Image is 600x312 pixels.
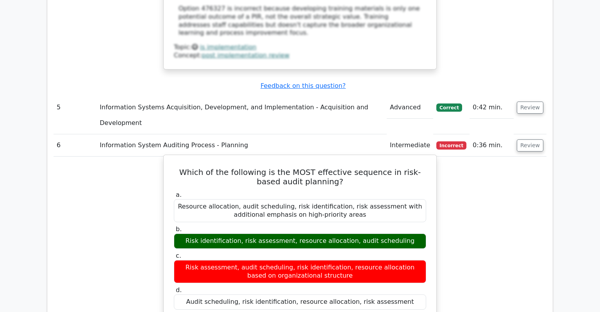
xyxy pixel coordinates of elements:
[54,134,96,157] td: 6
[174,234,426,249] div: Risk identification, risk assessment, resource allocation, audit scheduling
[54,96,96,134] td: 5
[202,52,289,59] a: post implementation review
[436,141,466,149] span: Incorrect
[96,96,387,134] td: Information Systems Acquisition, Development, and Implementation - Acquisition and Development
[174,260,426,283] div: Risk assessment, audit scheduling, risk identification, resource allocation based on organization...
[173,168,427,186] h5: Which of the following is the MOST effective sequence in risk-based audit planning?
[176,191,182,198] span: a.
[517,139,543,152] button: Review
[200,43,257,51] a: is implementation
[174,199,426,223] div: Resource allocation, audit scheduling, risk identification, risk assessment with additional empha...
[470,134,514,157] td: 0:36 min.
[387,134,433,157] td: Intermediate
[174,294,426,310] div: Audit scheduling, risk identification, resource allocation, risk assessment
[96,134,387,157] td: Information System Auditing Process - Planning
[176,252,181,259] span: c.
[174,52,426,60] div: Concept:
[387,96,433,119] td: Advanced
[176,286,182,294] span: d.
[517,102,543,114] button: Review
[174,43,426,52] div: Topic:
[470,96,514,119] td: 0:42 min.
[436,103,462,111] span: Correct
[176,225,182,233] span: b.
[261,82,346,89] a: Feedback on this question?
